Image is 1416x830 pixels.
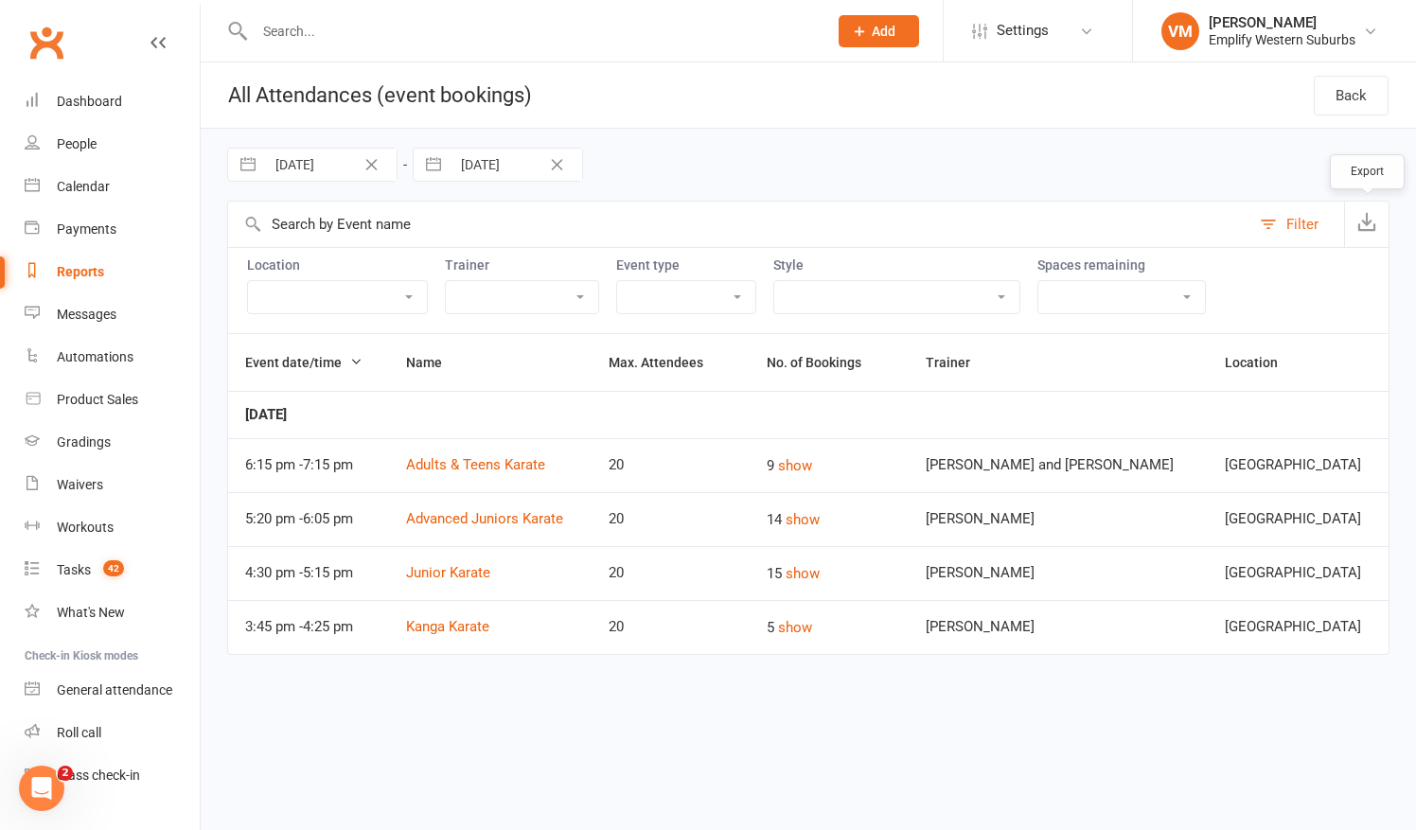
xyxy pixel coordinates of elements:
[1225,511,1372,527] div: [GEOGRAPHIC_DATA]
[57,562,91,577] div: Tasks
[25,123,200,166] a: People
[245,355,363,370] span: Event date/time
[1225,355,1299,370] span: Location
[1225,565,1372,581] div: [GEOGRAPHIC_DATA]
[540,153,574,176] button: Clear Date
[228,202,1250,247] input: Search by Event name
[25,592,200,634] a: What's New
[25,80,200,123] a: Dashboard
[1209,31,1355,48] div: Emplify Western Suburbs
[778,454,812,477] button: show
[926,457,1191,473] div: [PERSON_NAME] and [PERSON_NAME]
[609,565,734,581] div: 20
[406,351,463,374] button: Name
[25,712,200,754] a: Roll call
[1225,351,1299,374] button: Location
[609,351,724,374] button: Max. Attendees
[25,293,200,336] a: Messages
[839,15,919,47] button: Add
[245,457,372,473] div: 6:15 pm - 7:15 pm
[767,562,892,585] div: 15
[25,549,200,592] a: Tasks 42
[57,94,122,109] div: Dashboard
[926,619,1191,635] div: [PERSON_NAME]
[57,136,97,151] div: People
[767,355,882,370] span: No. of Bookings
[57,221,116,237] div: Payments
[58,766,73,781] span: 2
[1286,213,1319,236] div: Filter
[609,355,724,370] span: Max. Attendees
[1209,14,1355,31] div: [PERSON_NAME]
[25,208,200,251] a: Payments
[926,351,991,374] button: Trainer
[786,562,820,585] button: show
[406,564,490,581] a: Junior Karate
[245,565,372,581] div: 4:30 pm - 5:15 pm
[616,257,756,273] label: Event type
[406,618,489,635] a: Kanga Karate
[23,19,70,66] a: Clubworx
[57,307,116,322] div: Messages
[25,669,200,712] a: General attendance kiosk mode
[25,754,200,797] a: Class kiosk mode
[406,355,463,370] span: Name
[57,768,140,783] div: Class check-in
[1037,257,1206,273] label: Spaces remaining
[245,511,372,527] div: 5:20 pm - 6:05 pm
[25,251,200,293] a: Reports
[57,477,103,492] div: Waivers
[406,510,563,527] a: Advanced Juniors Karate
[609,457,734,473] div: 20
[355,153,388,176] button: Clear Date
[245,619,372,635] div: 3:45 pm - 4:25 pm
[1225,619,1372,635] div: [GEOGRAPHIC_DATA]
[1225,457,1372,473] div: [GEOGRAPHIC_DATA]
[265,149,397,181] input: Starts From
[57,434,111,450] div: Gradings
[926,565,1191,581] div: [PERSON_NAME]
[609,619,734,635] div: 20
[609,511,734,527] div: 20
[57,349,133,364] div: Automations
[767,508,892,531] div: 14
[25,379,200,421] a: Product Sales
[872,24,895,39] span: Add
[773,257,1020,273] label: Style
[57,179,110,194] div: Calendar
[247,257,428,273] label: Location
[25,166,200,208] a: Calendar
[25,506,200,549] a: Workouts
[57,264,104,279] div: Reports
[249,18,814,44] input: Search...
[57,392,138,407] div: Product Sales
[1314,76,1389,115] a: Back
[57,520,114,535] div: Workouts
[57,682,172,698] div: General attendance
[1161,12,1199,50] div: VM
[926,355,991,370] span: Trainer
[25,464,200,506] a: Waivers
[778,616,812,639] button: show
[19,766,64,811] iframe: Intercom live chat
[25,336,200,379] a: Automations
[201,62,532,128] h1: All Attendances (event bookings)
[767,351,882,374] button: No. of Bookings
[445,257,599,273] label: Trainer
[451,149,582,181] input: Starts To
[57,605,125,620] div: What's New
[926,511,1191,527] div: [PERSON_NAME]
[245,406,287,423] strong: [DATE]
[1250,202,1344,247] button: Filter
[997,9,1049,52] span: Settings
[767,616,892,639] div: 5
[767,454,892,477] div: 9
[25,421,200,464] a: Gradings
[57,725,101,740] div: Roll call
[786,508,820,531] button: show
[406,456,545,473] a: Adults & Teens Karate
[103,560,124,576] span: 42
[245,351,363,374] button: Event date/time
